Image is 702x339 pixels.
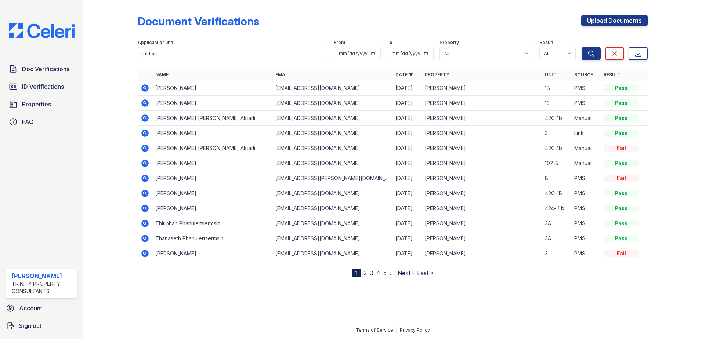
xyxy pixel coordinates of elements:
a: Privacy Policy [400,327,430,333]
label: From [334,40,345,45]
td: [PERSON_NAME] [152,96,272,111]
a: 2 [363,269,367,277]
td: 42C-1B [542,186,571,201]
td: [DATE] [392,81,422,96]
td: [DATE] [392,186,422,201]
a: FAQ [6,114,77,129]
td: Thanaseth Phanulertsermsin [152,231,272,246]
div: Pass [604,84,639,92]
a: Date ▼ [395,72,413,77]
td: [PERSON_NAME] [422,231,542,246]
td: 42C-1b [542,111,571,126]
td: [PERSON_NAME] [152,186,272,201]
td: 3A [542,216,571,231]
div: Pass [604,205,639,212]
td: Manual [571,111,601,126]
a: Account [3,301,80,316]
label: Result [539,40,553,45]
a: Unit [545,72,556,77]
td: [DATE] [392,96,422,111]
a: Upload Documents [581,15,648,26]
a: Terms of Service [356,327,393,333]
td: [DATE] [392,156,422,171]
td: Thitiphan Phanulertsermsin [152,216,272,231]
div: [PERSON_NAME] [12,271,75,280]
td: Manual [571,141,601,156]
td: [EMAIL_ADDRESS][DOMAIN_NAME] [272,126,392,141]
td: [PERSON_NAME] [152,156,272,171]
a: Property [425,72,449,77]
div: Pass [604,114,639,122]
td: [DATE] [392,246,422,261]
a: Next › [398,269,414,277]
td: [EMAIL_ADDRESS][DOMAIN_NAME] [272,231,392,246]
td: [EMAIL_ADDRESS][DOMAIN_NAME] [272,81,392,96]
td: [EMAIL_ADDRESS][DOMAIN_NAME] [272,111,392,126]
td: 3 [542,246,571,261]
td: [PERSON_NAME] [422,126,542,141]
td: 42C-1b [542,141,571,156]
label: Property [439,40,459,45]
td: [PERSON_NAME] [PERSON_NAME] Aktarli [152,111,272,126]
td: [PERSON_NAME] [422,111,542,126]
td: [DATE] [392,231,422,246]
td: 107-5 [542,156,571,171]
div: Document Verifications [138,15,259,28]
td: [PERSON_NAME] [152,201,272,216]
span: Sign out [19,321,41,330]
td: 8 [542,171,571,186]
td: [PERSON_NAME] [152,171,272,186]
td: [EMAIL_ADDRESS][DOMAIN_NAME] [272,216,392,231]
a: ID Verifications [6,79,77,94]
img: CE_Logo_Blue-a8612792a0a2168367f1c8372b55b34899dd931a85d93a1a3d3e32e68fde9ad4.png [3,23,80,38]
td: PMS [571,231,601,246]
span: FAQ [22,117,34,126]
td: [EMAIL_ADDRESS][DOMAIN_NAME] [272,186,392,201]
td: [EMAIL_ADDRESS][DOMAIN_NAME] [272,156,392,171]
a: 4 [376,269,380,277]
td: [PERSON_NAME] [422,201,542,216]
a: 3 [370,269,373,277]
div: Fail [604,250,639,257]
td: [DATE] [392,111,422,126]
div: | [396,327,397,333]
a: Name [155,72,169,77]
div: Trinity Property Consultants [12,280,75,295]
div: Pass [604,99,639,107]
td: [EMAIL_ADDRESS][DOMAIN_NAME] [272,141,392,156]
td: PMS [571,246,601,261]
td: [PERSON_NAME] [422,186,542,201]
div: Fail [604,145,639,152]
div: Pass [604,235,639,242]
span: Doc Verifications [22,65,69,73]
td: [PERSON_NAME] [422,81,542,96]
td: [PERSON_NAME] [152,246,272,261]
td: [EMAIL_ADDRESS][DOMAIN_NAME] [272,96,392,111]
td: PMS [571,96,601,111]
div: Pass [604,190,639,197]
td: [DATE] [392,171,422,186]
td: [PERSON_NAME] [422,141,542,156]
td: [EMAIL_ADDRESS][DOMAIN_NAME] [272,246,392,261]
span: ID Verifications [22,82,64,91]
a: Sign out [3,318,80,333]
span: Account [19,304,42,313]
td: 42c- 1 b [542,201,571,216]
td: [PERSON_NAME] [422,246,542,261]
a: Doc Verifications [6,62,77,76]
td: [PERSON_NAME] [422,96,542,111]
a: Result [604,72,621,77]
td: PMS [571,216,601,231]
td: [DATE] [392,126,422,141]
td: [PERSON_NAME] [PERSON_NAME] Aktarli [152,141,272,156]
td: 3A [542,231,571,246]
td: [EMAIL_ADDRESS][PERSON_NAME][DOMAIN_NAME] [272,171,392,186]
div: Pass [604,130,639,137]
td: Link [571,126,601,141]
td: [PERSON_NAME] [422,156,542,171]
span: Properties [22,100,51,109]
a: Source [574,72,593,77]
td: [PERSON_NAME] [152,126,272,141]
label: To [387,40,392,45]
